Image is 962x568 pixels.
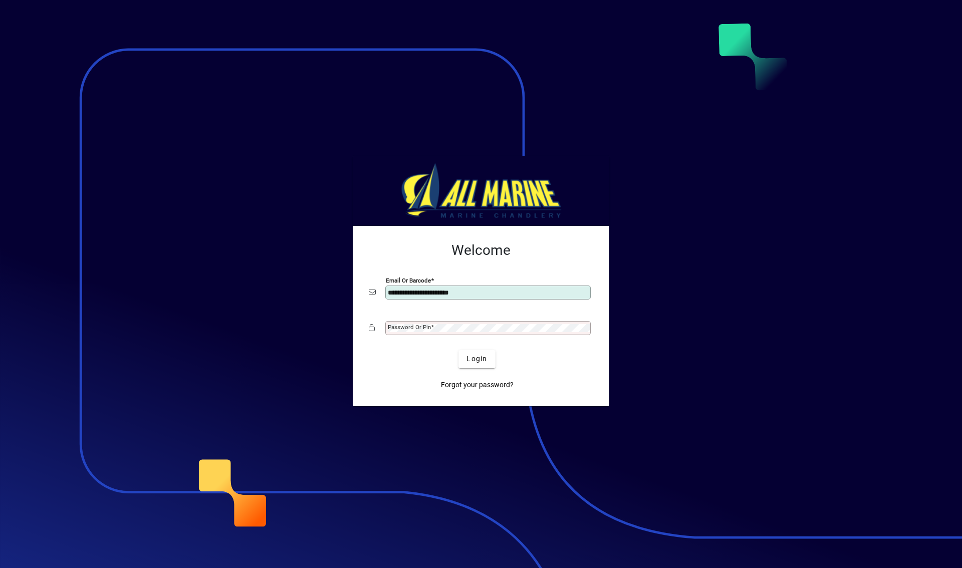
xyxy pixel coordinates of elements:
[386,276,431,283] mat-label: Email or Barcode
[437,376,518,394] a: Forgot your password?
[466,354,487,364] span: Login
[441,380,514,390] span: Forgot your password?
[458,350,495,368] button: Login
[388,324,431,331] mat-label: Password or Pin
[369,242,593,259] h2: Welcome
